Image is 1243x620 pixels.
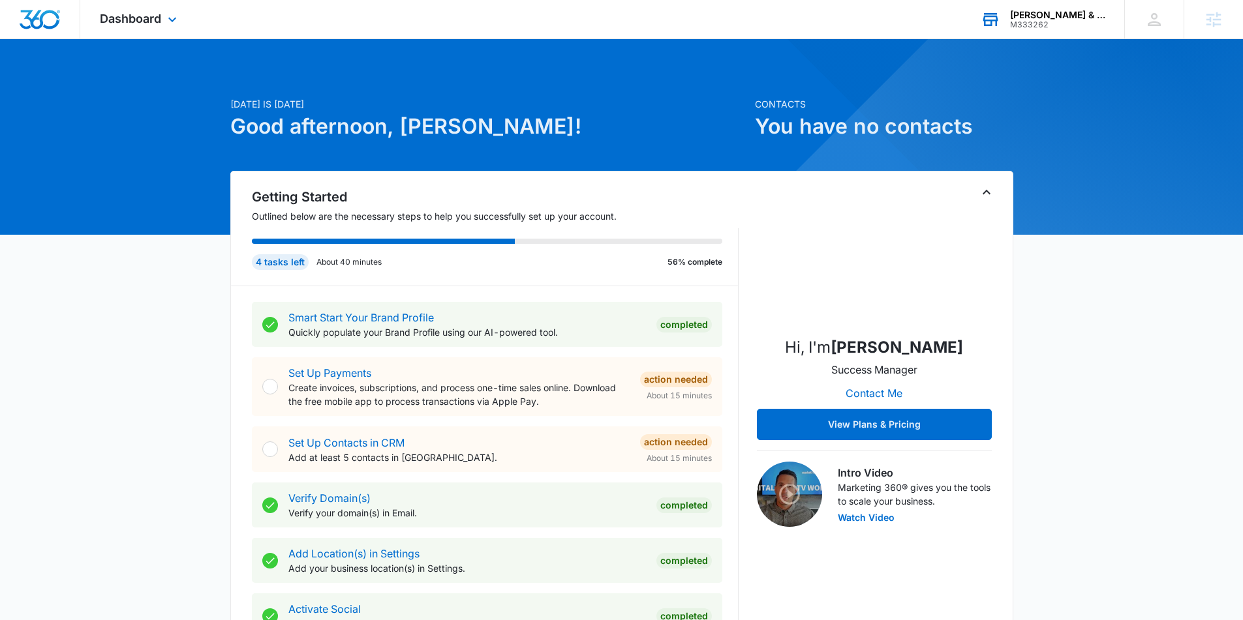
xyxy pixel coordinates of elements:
[656,553,712,568] div: Completed
[288,366,371,379] a: Set Up Payments
[288,547,420,560] a: Add Location(s) in Settings
[252,187,739,207] h2: Getting Started
[647,452,712,464] span: About 15 minutes
[831,338,963,357] strong: [PERSON_NAME]
[838,513,895,522] button: Watch Video
[288,561,646,575] p: Add your business location(s) in Settings.
[838,480,992,508] p: Marketing 360® gives you the tools to scale your business.
[809,195,940,325] img: Paul Richardson
[979,185,994,200] button: Toggle Collapse
[647,390,712,402] span: About 15 minutes
[755,97,1013,111] p: Contacts
[288,325,646,339] p: Quickly populate your Brand Profile using our AI-powered tool.
[831,362,917,377] p: Success Manager
[1010,20,1105,29] div: account id
[288,436,405,449] a: Set Up Contacts in CRM
[252,254,309,270] div: 4 tasks left
[1010,10,1105,20] div: account name
[656,497,712,513] div: Completed
[757,462,822,527] img: Intro Video
[288,450,630,464] p: Add at least 5 contacts in [GEOGRAPHIC_DATA].
[316,256,382,268] p: About 40 minutes
[230,111,747,142] h1: Good afternoon, [PERSON_NAME]!
[230,97,747,111] p: [DATE] is [DATE]
[640,372,712,387] div: Action Needed
[668,256,722,268] p: 56% complete
[785,336,963,359] p: Hi, I'm
[755,111,1013,142] h1: You have no contacts
[833,377,915,409] button: Contact Me
[288,492,371,505] a: Verify Domain(s)
[288,381,630,408] p: Create invoices, subscriptions, and process one-time sales online. Download the free mobile app t...
[757,409,992,440] button: View Plans & Pricing
[640,434,712,450] div: Action Needed
[838,465,992,480] h3: Intro Video
[252,209,739,223] p: Outlined below are the necessary steps to help you successfully set up your account.
[100,12,161,25] span: Dashboard
[288,506,646,520] p: Verify your domain(s) in Email.
[656,317,712,332] div: Completed
[288,602,361,615] a: Activate Social
[288,311,434,324] a: Smart Start Your Brand Profile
